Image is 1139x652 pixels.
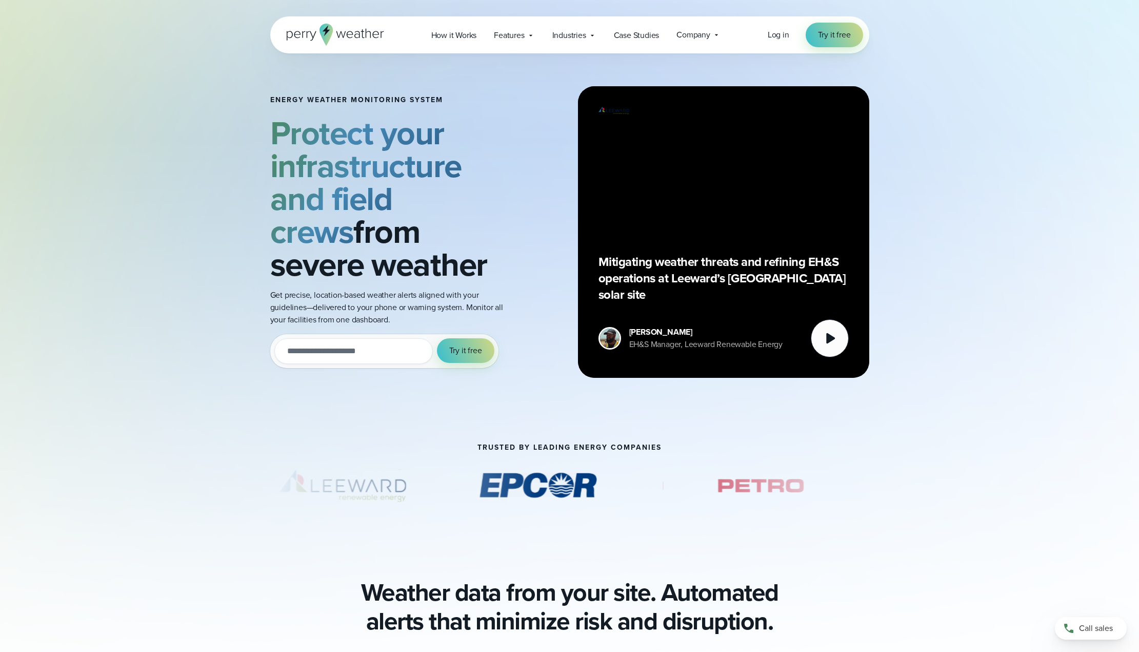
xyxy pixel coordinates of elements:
[629,338,783,351] div: EH&S Manager, Leeward Renewable Energy
[270,117,510,281] h2: from severe weather
[600,329,620,348] img: Donald Dennis Headshot
[614,29,660,42] span: Case Studies
[1055,617,1127,640] a: Call sales
[660,460,806,511] div: 3 of 6
[806,23,863,47] a: Try it free
[552,29,586,42] span: Industries
[598,254,849,303] p: Mitigating weather threats and refining EH&S operations at Leeward’s [GEOGRAPHIC_DATA] solar site
[598,107,629,114] img: Leeward Renewable Energy Logo
[423,25,486,46] a: How it Works
[270,109,462,256] strong: Protect your infrastructure and field crews
[629,326,783,338] div: [PERSON_NAME]
[477,444,662,452] h2: Trusted by leading energy companies
[1079,622,1113,635] span: Call sales
[855,460,977,511] div: 4 of 6
[605,25,668,46] a: Case Studies
[494,29,524,42] span: Features
[431,29,477,42] span: How it Works
[768,29,789,41] a: Log in
[270,578,869,636] h2: Weather data from your site. Automated alerts that minimize risk and disruption.
[449,344,482,357] span: Try it free
[660,460,806,511] img: ProPetro.svg
[270,289,510,326] p: Get precise, location-based weather alerts aligned with your guidelines—delivered to your phone o...
[437,338,494,363] button: Try it free
[270,460,416,511] img: Leeware-Renewable-Energy.svg
[465,460,611,511] div: 2 of 6
[465,460,611,511] img: Epcor.svg
[270,460,869,516] div: slideshow
[818,29,851,41] span: Try it free
[855,460,977,511] img: Urenco.svg
[270,96,510,104] h1: Energy Weather Monitoring System
[270,460,416,511] div: 1 of 6
[676,29,710,41] span: Company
